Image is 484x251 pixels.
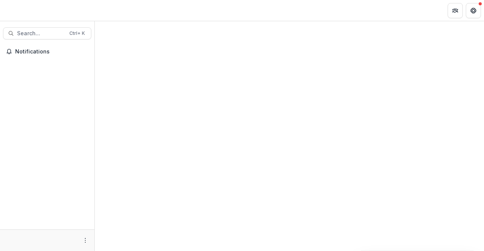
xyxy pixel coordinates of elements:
button: Notifications [3,45,91,58]
button: Partners [448,3,463,18]
span: Notifications [15,49,88,55]
div: Ctrl + K [68,29,86,38]
nav: breadcrumb [98,5,130,16]
button: Search... [3,27,91,39]
button: More [81,236,90,245]
button: Get Help [466,3,481,18]
span: Search... [17,30,65,37]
